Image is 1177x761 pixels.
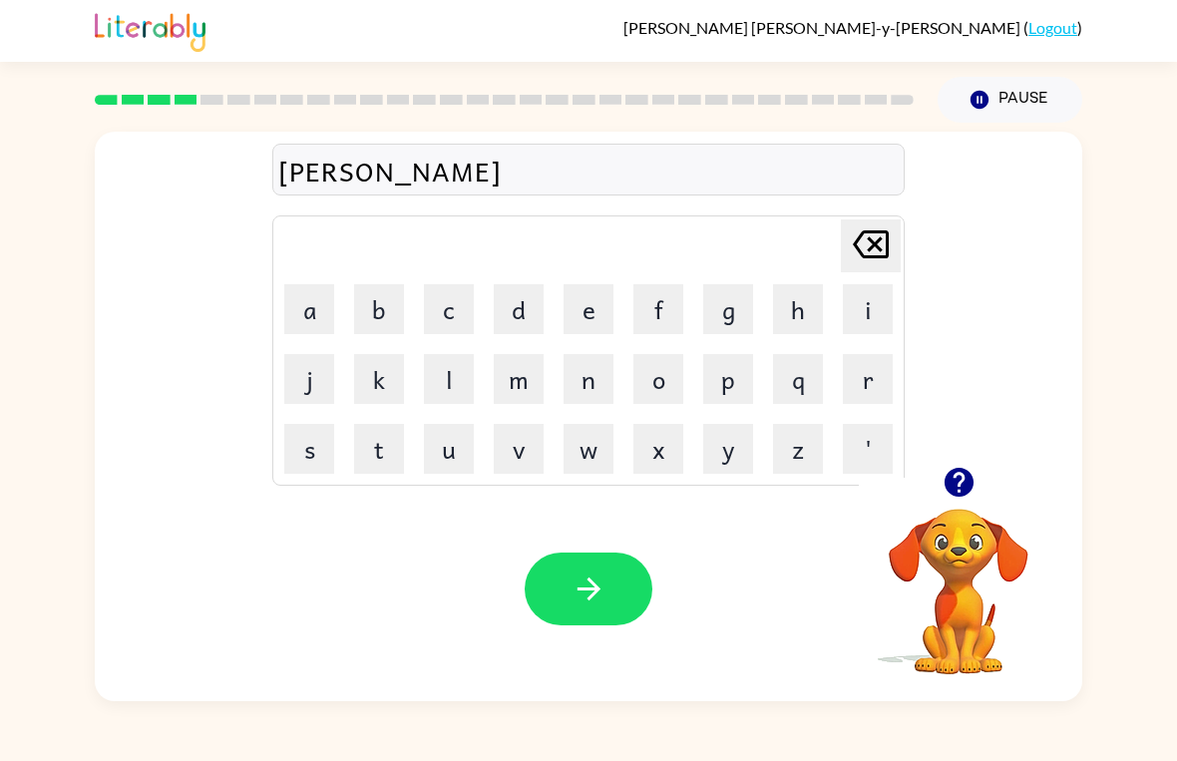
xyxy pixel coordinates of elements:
button: o [633,354,683,404]
button: y [703,424,753,474]
button: v [494,424,544,474]
button: n [564,354,613,404]
button: ' [843,424,893,474]
video: Your browser must support playing .mp4 files to use Literably. Please try using another browser. [859,478,1058,677]
a: Logout [1028,18,1077,37]
button: t [354,424,404,474]
button: i [843,284,893,334]
button: p [703,354,753,404]
button: z [773,424,823,474]
button: w [564,424,613,474]
button: b [354,284,404,334]
button: e [564,284,613,334]
button: s [284,424,334,474]
button: j [284,354,334,404]
button: g [703,284,753,334]
button: m [494,354,544,404]
button: d [494,284,544,334]
button: Pause [938,77,1082,123]
div: [PERSON_NAME] [278,150,899,191]
img: Literably [95,8,205,52]
span: [PERSON_NAME] [PERSON_NAME]-y-[PERSON_NAME] [623,18,1023,37]
button: r [843,354,893,404]
button: c [424,284,474,334]
button: l [424,354,474,404]
button: a [284,284,334,334]
div: ( ) [623,18,1082,37]
button: x [633,424,683,474]
button: f [633,284,683,334]
button: k [354,354,404,404]
button: u [424,424,474,474]
button: h [773,284,823,334]
button: q [773,354,823,404]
